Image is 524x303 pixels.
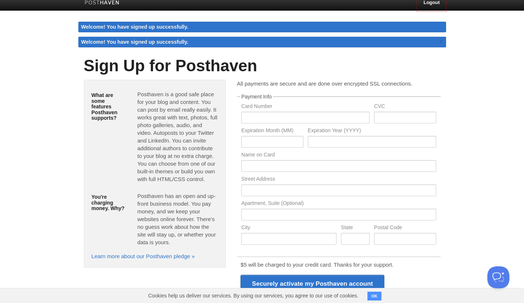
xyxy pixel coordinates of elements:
[438,37,444,46] a: ×
[241,152,436,159] label: Name on Card
[341,225,370,232] label: State
[240,261,436,268] p: $5 will be charged to your credit card. Thanks for your support.
[241,201,436,208] label: Apartment, Suite (Optional)
[240,94,273,99] legend: Payment Info
[85,0,120,6] img: Posthaven-bar
[367,292,382,300] button: OK
[237,80,440,87] p: All payments are secure and are done over encrypted SSL connections.
[81,39,189,45] span: Welcome! You have signed up successfully.
[141,288,366,303] span: Cookies help us deliver our services. By using our services, you agree to our use of cookies.
[308,128,436,135] label: Expiration Year (YYYY)
[241,225,336,232] label: City
[241,104,370,111] label: Card Number
[240,275,384,293] input: Securely activate my Posthaven account
[92,194,126,211] h5: You're charging money. Why?
[92,93,126,121] h5: What are some features Posthaven supports?
[374,225,436,232] label: Postal Code
[487,266,509,288] iframe: Help Scout Beacon - Open
[137,90,218,183] p: Posthaven is a good safe place for your blog and content. You can post by email really easily. It...
[241,176,436,183] label: Street Address
[374,104,436,111] label: CVC
[92,253,195,259] a: Learn more about our Posthaven pledge »
[137,192,218,246] p: Posthaven has an open and up-front business model. You pay money, and we keep your websites onlin...
[241,128,303,135] label: Expiration Month (MM)
[78,22,446,32] div: Welcome! You have signed up successfully.
[84,57,441,75] h1: Sign Up for Posthaven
